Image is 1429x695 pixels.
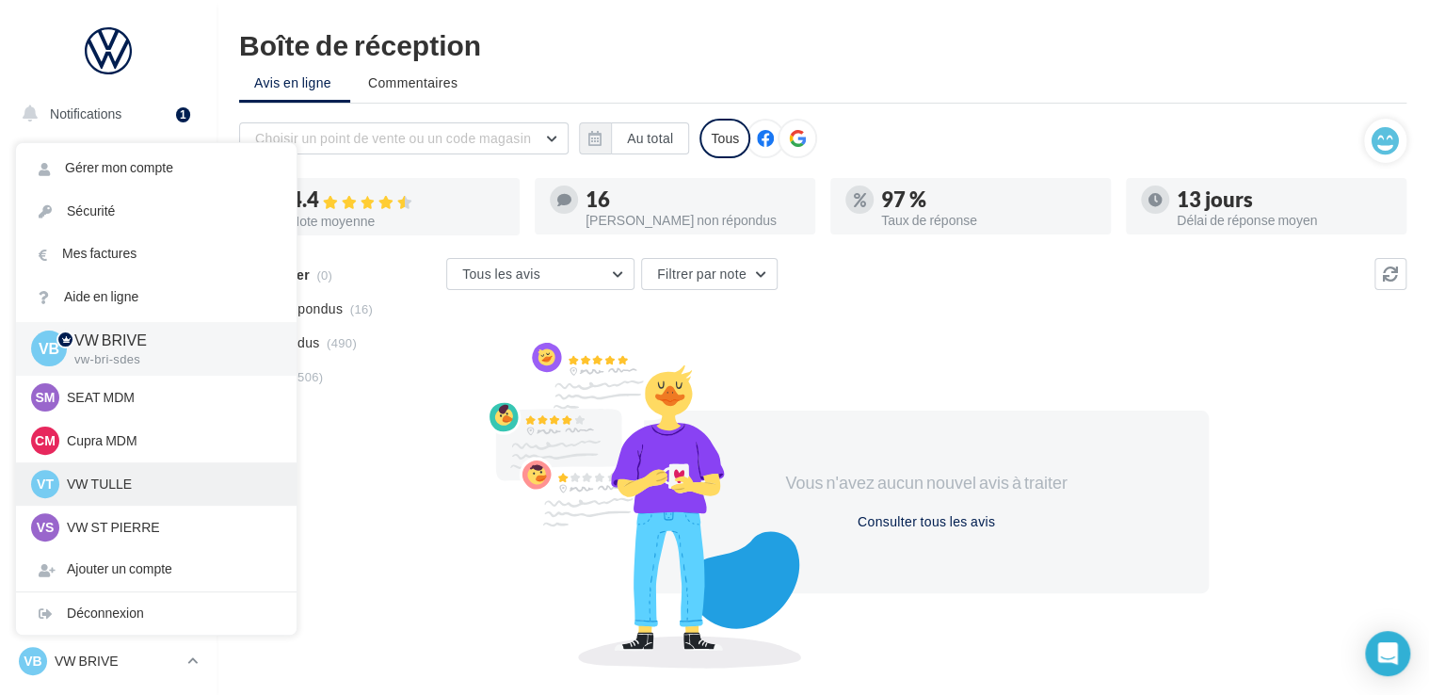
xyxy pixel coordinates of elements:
[15,643,201,679] a: VB VW BRIVE
[176,107,190,122] div: 1
[67,518,274,537] p: VW ST PIERRE
[35,431,56,450] span: CM
[881,214,1096,227] div: Taux de réponse
[39,338,59,360] span: VB
[67,475,274,493] p: VW TULLE
[16,548,297,590] div: Ajouter un compte
[1365,631,1410,676] div: Open Intercom Messenger
[257,299,343,318] span: Non répondus
[55,652,180,671] p: VW BRIVE
[290,215,505,228] div: Note moyenne
[11,187,205,228] a: Boîte de réception
[462,266,540,282] span: Tous les avis
[11,236,205,276] a: Visibilité en ligne
[1177,214,1391,227] div: Délai de réponse moyen
[586,214,800,227] div: [PERSON_NAME] non répondus
[37,475,54,493] span: VT
[1177,189,1391,210] div: 13 jours
[586,189,800,210] div: 16
[11,424,205,463] a: Calendrier
[641,258,778,290] button: Filtrer par note
[11,283,205,323] a: Campagnes
[67,388,274,407] p: SEAT MDM
[881,189,1096,210] div: 97 %
[293,369,323,384] span: (506)
[579,122,689,154] button: Au total
[16,592,297,635] div: Déconnexion
[350,301,373,316] span: (16)
[699,119,750,158] div: Tous
[239,122,569,154] button: Choisir un point de vente ou un code magasin
[11,330,205,369] a: Contacts
[11,377,205,416] a: Médiathèque
[16,190,297,233] a: Sécurité
[327,335,357,350] span: (490)
[24,652,41,671] span: VB
[290,189,505,211] div: 4.4
[611,122,689,154] button: Au total
[16,147,297,189] a: Gérer mon compte
[74,330,266,351] p: VW BRIVE
[36,388,56,407] span: SM
[16,233,297,275] a: Mes factures
[16,276,297,318] a: Aide en ligne
[446,258,634,290] button: Tous les avis
[11,94,198,134] button: Notifications 1
[37,518,55,537] span: VS
[255,130,531,146] span: Choisir un point de vente ou un code magasin
[764,471,1088,495] div: Vous n'avez aucun nouvel avis à traiter
[67,431,274,450] p: Cupra MDM
[50,105,121,121] span: Notifications
[368,74,458,90] span: Commentaires
[11,141,205,181] a: Opérations
[239,30,1406,58] div: Boîte de réception
[11,470,205,525] a: ASSETS PERSONNALISABLES
[74,351,266,368] p: vw-bri-sdes
[850,510,1003,533] button: Consulter tous les avis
